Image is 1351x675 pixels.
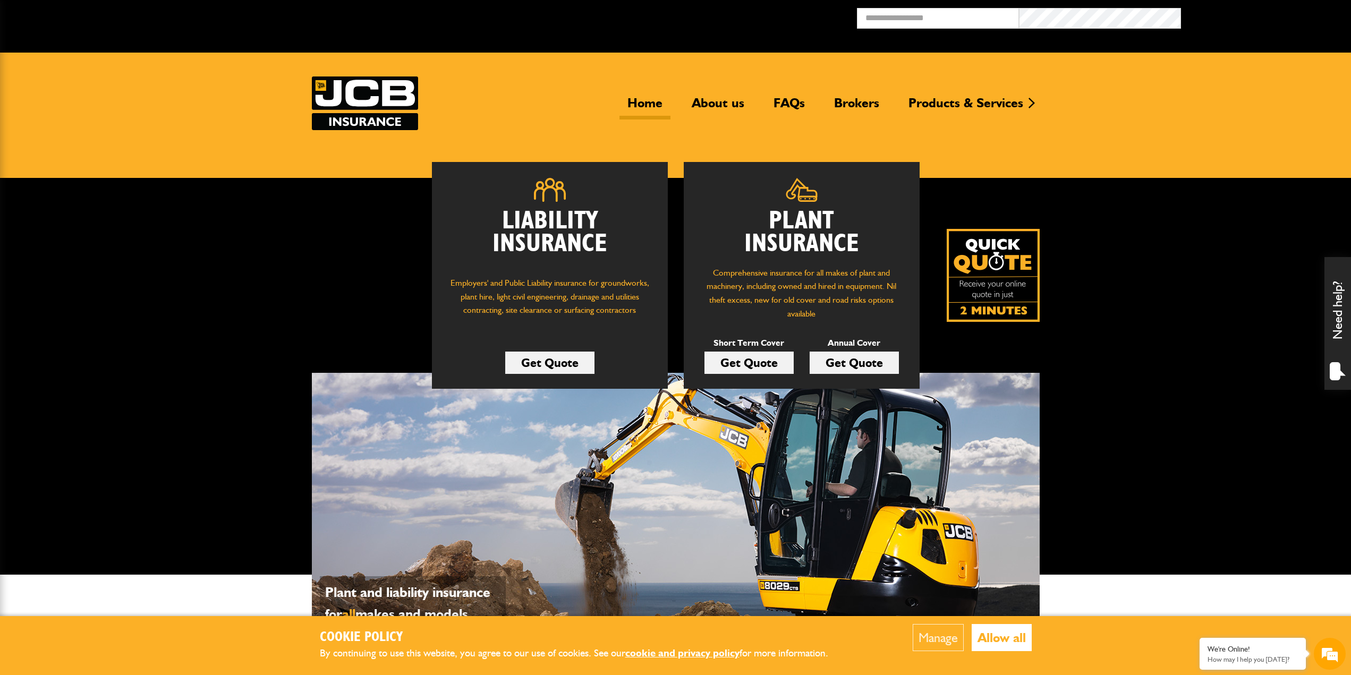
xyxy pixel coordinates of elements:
[704,336,794,350] p: Short Term Cover
[312,76,418,130] img: JCB Insurance Services logo
[312,76,418,130] a: JCB Insurance Services
[625,647,740,659] a: cookie and privacy policy
[342,605,355,622] span: all
[972,624,1032,651] button: Allow all
[325,582,500,625] p: Plant and liability insurance for makes and models...
[1208,645,1298,654] div: We're Online!
[810,352,899,374] a: Get Quote
[810,336,899,350] p: Annual Cover
[1208,655,1298,663] p: How may I help you today?
[700,210,904,255] h2: Plant Insurance
[505,352,594,374] a: Get Quote
[766,95,813,119] a: FAQs
[1324,257,1351,390] div: Need help?
[700,266,904,320] p: Comprehensive insurance for all makes of plant and machinery, including owned and hired in equipm...
[947,229,1040,322] a: Get your insurance quote isn just 2-minutes
[704,352,794,374] a: Get Quote
[947,229,1040,322] img: Quick Quote
[684,95,752,119] a: About us
[320,645,846,662] p: By continuing to use this website, you agree to our use of cookies. See our for more information.
[826,95,887,119] a: Brokers
[1181,8,1343,24] button: Broker Login
[913,624,964,651] button: Manage
[448,210,652,266] h2: Liability Insurance
[900,95,1031,119] a: Products & Services
[619,95,670,119] a: Home
[320,629,846,646] h2: Cookie Policy
[448,276,652,327] p: Employers' and Public Liability insurance for groundworks, plant hire, light civil engineering, d...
